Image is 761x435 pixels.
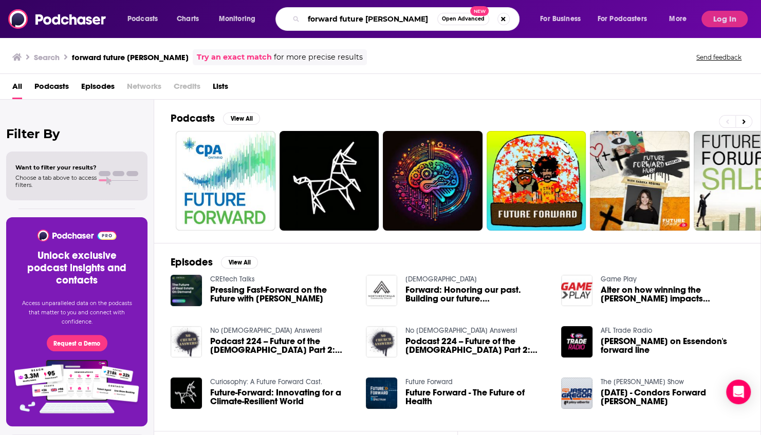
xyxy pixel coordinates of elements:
[223,112,260,125] button: View All
[127,12,158,26] span: Podcasts
[669,12,686,26] span: More
[561,377,592,409] img: Jan 8th - Condors Forward Matthew Savoie
[405,377,453,386] a: Future Forward
[366,275,397,306] img: Forward: Honoring our past. Building our future. (Matthew 22:37-39)
[601,275,637,283] a: Game Play
[34,52,60,62] h3: Search
[177,12,199,26] span: Charts
[274,51,363,63] span: for more precise results
[601,326,652,335] a: AFL Trade Radio
[405,326,517,335] a: No Church Answers!
[6,126,147,141] h2: Filter By
[171,377,202,409] img: Future-Forward: Innovating for a Climate-Resilient World
[210,286,354,303] span: Pressing Fast-Forward on the Future with [PERSON_NAME]
[598,12,647,26] span: For Podcasters
[726,380,751,404] div: Open Intercom Messenger
[120,11,171,27] button: open menu
[36,230,117,241] img: Podchaser - Follow, Share and Rate Podcasts
[210,337,354,354] span: Podcast 224 -- Future of the [DEMOGRAPHIC_DATA] Part 2: Which Direction Forward? [PERSON_NAME] 28...
[221,256,258,269] button: View All
[15,164,97,171] span: Want to filter your results?
[601,377,684,386] a: The Jason Gregor Show
[171,112,215,125] h2: Podcasts
[366,377,397,409] img: Future Forward - The Future of Health
[174,78,200,99] span: Credits
[170,11,205,27] a: Charts
[210,326,322,335] a: No Church Answers!
[405,286,549,303] span: Forward: Honoring our past. Building our future. ([PERSON_NAME] 22:37-39)
[601,286,744,303] span: Alter on how winning the [PERSON_NAME] impacts [PERSON_NAME] going forward, his future in [GEOGRA...
[11,360,143,414] img: Pro Features
[47,335,107,351] button: Request a Demo
[601,286,744,303] a: Alter on how winning the Hart impacts Matthews going forward, his future in Toronto and more.
[127,78,161,99] span: Networks
[171,256,258,269] a: EpisodesView All
[210,377,322,386] a: Curiosophy: A Future Forward Cast.
[405,388,549,406] a: Future Forward - The Future of Health
[213,78,228,99] a: Lists
[219,12,255,26] span: Monitoring
[18,299,135,327] p: Access unparalleled data on the podcasts that matter to you and connect with confidence.
[405,337,549,354] span: Podcast 224 -- Future of the [DEMOGRAPHIC_DATA] Part 2: Which Direction Forward? [PERSON_NAME] 28...
[701,11,748,27] button: Log In
[561,326,592,357] img: Matthew Lloyd on Essendon's forward line
[12,78,22,99] a: All
[442,16,485,22] span: Open Advanced
[405,337,549,354] a: Podcast 224 -- Future of the Church Part 2: Which Direction Forward? Matthew 28:19-20
[437,13,489,25] button: Open AdvancedNew
[601,388,744,406] a: Jan 8th - Condors Forward Matthew Savoie
[591,11,662,27] button: open menu
[405,286,549,303] a: Forward: Honoring our past. Building our future. (Matthew 22:37-39)
[72,52,189,62] h3: forward future [PERSON_NAME]
[470,6,489,16] span: New
[601,337,744,354] a: Matthew Lloyd on Essendon's forward line
[405,275,477,283] a: Northwest Hills Community Church
[171,112,260,125] a: PodcastsView All
[210,286,354,303] a: Pressing Fast-Forward on the Future with Matthew Plante
[601,388,744,406] span: [DATE] - Condors Forward [PERSON_NAME]
[171,275,202,306] img: Pressing Fast-Forward on the Future with Matthew Plante
[197,51,272,63] a: Try an exact match
[8,9,107,29] img: Podchaser - Follow, Share and Rate Podcasts
[210,275,255,283] a: CREtech Talks
[210,388,354,406] a: Future-Forward: Innovating for a Climate-Resilient World
[212,11,269,27] button: open menu
[171,256,213,269] h2: Episodes
[81,78,115,99] a: Episodes
[693,53,745,62] button: Send feedback
[171,326,202,357] img: Podcast 224 -- Future of the Church Part 2: Which Direction Forward? Matthew 28:19-20
[285,7,529,31] div: Search podcasts, credits, & more...
[18,250,135,287] h3: Unlock exclusive podcast insights and contacts
[304,11,437,27] input: Search podcasts, credits, & more...
[15,174,97,188] span: Choose a tab above to access filters.
[540,12,581,26] span: For Business
[34,78,69,99] a: Podcasts
[210,337,354,354] a: Podcast 224 -- Future of the Church Part 2: Which Direction Forward? Matthew 28:19-20
[662,11,699,27] button: open menu
[561,275,592,306] img: Alter on how winning the Hart impacts Matthews going forward, his future in Toronto and more.
[601,337,744,354] span: [PERSON_NAME] on Essendon's forward line
[366,326,397,357] img: Podcast 224 -- Future of the Church Part 2: Which Direction Forward? Matthew 28:19-20
[533,11,593,27] button: open menu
